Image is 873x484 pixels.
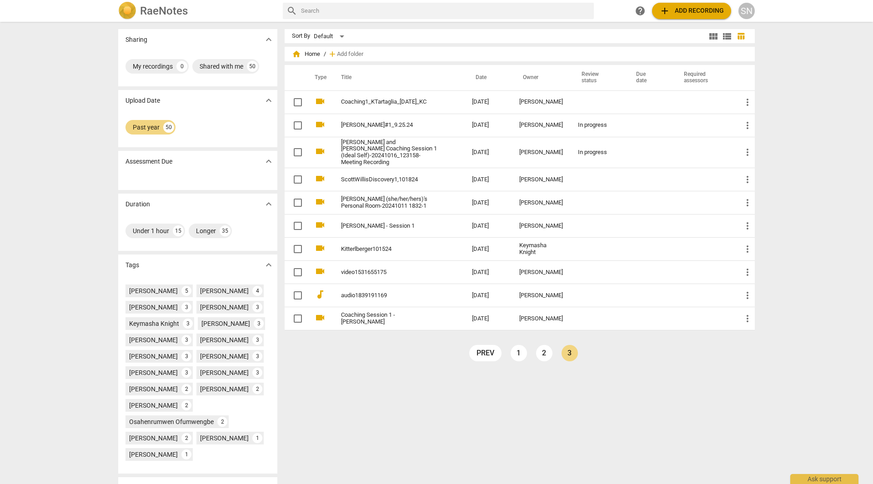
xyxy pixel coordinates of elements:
[314,29,347,44] div: Default
[465,114,512,137] td: [DATE]
[465,284,512,307] td: [DATE]
[220,225,231,236] div: 35
[262,155,276,168] button: Show more
[129,384,178,394] div: [PERSON_NAME]
[181,449,191,459] div: 1
[341,196,439,210] a: [PERSON_NAME] (she/her/hers)'s Personal Room-20241011 1832-1
[263,259,274,270] span: expand_more
[742,220,753,231] span: more_vert
[252,384,262,394] div: 2
[129,434,178,443] div: [PERSON_NAME]
[129,303,178,312] div: [PERSON_NAME]
[254,319,264,329] div: 3
[301,4,590,18] input: Search
[181,400,191,410] div: 2
[181,286,191,296] div: 5
[262,94,276,107] button: Show more
[125,96,160,105] p: Upload Date
[263,95,274,106] span: expand_more
[292,50,301,59] span: home
[742,267,753,278] span: more_vert
[511,345,527,361] a: Page 1
[129,401,178,410] div: [PERSON_NAME]
[519,242,563,256] div: Keymasha Knight
[252,433,262,443] div: 1
[286,5,297,16] span: search
[519,292,563,299] div: [PERSON_NAME]
[181,335,191,345] div: 3
[129,417,214,426] div: Osahenrumwen Ofumwengbe
[337,51,363,58] span: Add folder
[341,223,439,230] a: [PERSON_NAME] - Session 1
[125,200,150,209] p: Duration
[734,30,748,43] button: Table view
[200,352,249,361] div: [PERSON_NAME]
[125,35,147,45] p: Sharing
[519,223,563,230] div: [PERSON_NAME]
[722,31,733,42] span: view_list
[129,352,178,361] div: [PERSON_NAME]
[315,220,326,230] span: videocam
[738,3,755,19] button: SN
[262,33,276,46] button: Show more
[196,226,216,235] div: Longer
[129,286,178,295] div: [PERSON_NAME]
[742,313,753,324] span: more_vert
[247,61,258,72] div: 50
[512,65,570,90] th: Owner
[341,269,439,276] a: video1531655175
[571,65,625,90] th: Review status
[341,312,439,325] a: Coaching Session 1 - [PERSON_NAME]
[315,266,326,277] span: videocam
[635,5,646,16] span: help
[263,156,274,167] span: expand_more
[252,286,262,296] div: 4
[252,351,262,361] div: 3
[742,197,753,208] span: more_vert
[183,319,193,329] div: 3
[176,61,187,72] div: 0
[129,319,179,328] div: Keymasha Knight
[200,303,249,312] div: [PERSON_NAME]
[578,149,618,156] div: In progress
[217,417,227,427] div: 2
[200,62,243,71] div: Shared with me
[341,122,439,129] a: [PERSON_NAME]#1_9.25.24
[181,433,191,443] div: 2
[632,3,648,19] a: Help
[125,157,172,166] p: Assessment Due
[465,90,512,114] td: [DATE]
[252,335,262,345] div: 3
[341,292,439,299] a: audio1839191169
[465,191,512,215] td: [DATE]
[465,238,512,261] td: [DATE]
[125,260,139,270] p: Tags
[341,176,439,183] a: ScottWillisDiscovery1,101824
[315,289,326,300] span: audiotrack
[742,244,753,254] span: more_vert
[181,351,191,361] div: 3
[519,122,563,129] div: [PERSON_NAME]
[263,199,274,210] span: expand_more
[341,246,439,253] a: Kitterlberger101524
[200,286,249,295] div: [PERSON_NAME]
[562,345,578,361] a: Page 3 is your current page
[519,269,563,276] div: [PERSON_NAME]
[133,62,173,71] div: My recordings
[315,312,326,323] span: videocam
[707,30,720,43] button: Tile view
[292,33,310,40] div: Sort By
[673,65,735,90] th: Required assessors
[465,261,512,284] td: [DATE]
[742,147,753,158] span: more_vert
[252,302,262,312] div: 3
[262,197,276,211] button: Show more
[315,243,326,254] span: videocam
[341,99,439,105] a: Coaching1_KTartaglia_[DATE]_KC
[659,5,724,16] span: Add recording
[465,215,512,238] td: [DATE]
[201,319,250,328] div: [PERSON_NAME]
[742,120,753,131] span: more_vert
[328,50,337,59] span: add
